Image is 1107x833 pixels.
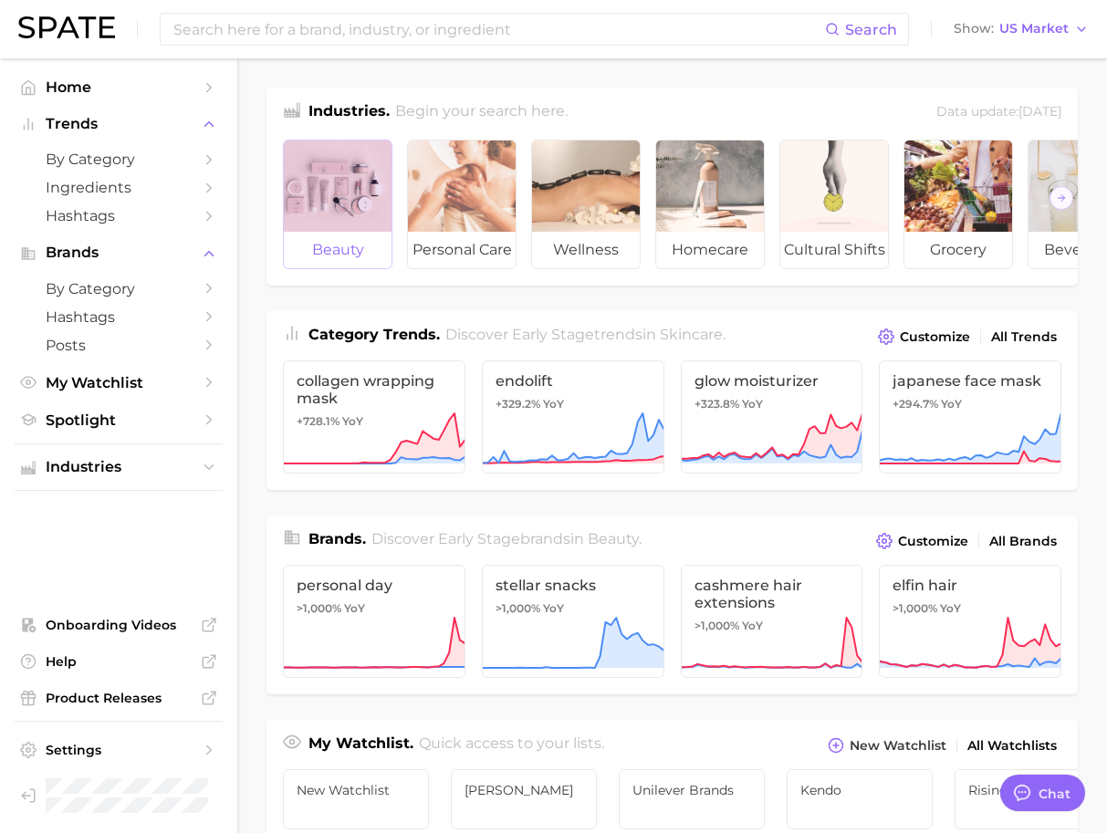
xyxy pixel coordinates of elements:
[15,773,223,818] a: Log out. Currently logged in as Pro User with e-mail spate.pro@test.test.
[893,397,938,411] span: +294.7%
[742,619,763,633] span: YoY
[949,17,1093,41] button: ShowUS Market
[445,326,726,343] span: Discover Early Stage trends in .
[954,24,994,34] span: Show
[967,738,1057,754] span: All Watchlists
[46,617,192,633] span: Onboarding Videos
[893,577,1048,594] span: elfin hair
[15,110,223,138] button: Trends
[879,360,1061,474] a: japanese face mask+294.7% YoY
[903,140,1013,269] a: grocery
[904,232,1012,268] span: grocery
[681,360,863,474] a: glow moisturizer+323.8% YoY
[451,769,597,829] a: [PERSON_NAME]
[46,653,192,670] span: Help
[46,374,192,391] span: My Watchlist
[465,783,583,797] span: [PERSON_NAME]
[532,232,640,268] span: wellness
[308,326,440,343] span: Category Trends .
[15,73,223,101] a: Home
[419,733,604,758] h2: Quick access to your lists.
[991,329,1057,345] span: All Trends
[46,459,192,475] span: Industries
[46,116,192,132] span: Trends
[940,601,961,616] span: YoY
[15,648,223,675] a: Help
[15,369,223,397] a: My Watchlist
[898,534,968,549] span: Customize
[531,140,641,269] a: wellness
[936,100,1061,125] div: Data update: [DATE]
[15,173,223,202] a: Ingredients
[297,577,452,594] span: personal day
[893,601,937,615] span: >1,000%
[46,742,192,758] span: Settings
[893,372,1048,390] span: japanese face mask
[46,337,192,354] span: Posts
[496,601,540,615] span: >1,000%
[780,232,888,268] span: cultural shifts
[985,529,1061,554] a: All Brands
[15,684,223,712] a: Product Releases
[308,733,413,758] h1: My Watchlist.
[308,530,366,547] span: Brands .
[941,397,962,411] span: YoY
[46,280,192,297] span: by Category
[694,397,739,411] span: +323.8%
[15,145,223,173] a: by Category
[15,611,223,639] a: Onboarding Videos
[496,577,651,594] span: stellar snacks
[872,528,973,554] button: Customize
[694,577,850,611] span: cashmere hair extensions
[15,202,223,230] a: Hashtags
[496,397,540,411] span: +329.2%
[1050,186,1073,210] button: Scroll Right
[482,565,664,678] a: stellar snacks>1,000% YoY
[46,207,192,224] span: Hashtags
[395,100,568,125] h2: Begin your search here.
[284,232,392,268] span: beauty
[963,734,1061,758] a: All Watchlists
[655,140,765,269] a: homecare
[955,769,1101,829] a: Rising Trends
[588,530,639,547] span: beauty
[999,24,1069,34] span: US Market
[15,303,223,331] a: Hashtags
[407,140,517,269] a: personal care
[283,140,392,269] a: beauty
[779,140,889,269] a: cultural shifts
[15,275,223,303] a: by Category
[800,783,919,797] span: Kendo
[172,14,825,45] input: Search here for a brand, industry, or ingredient
[15,453,223,481] button: Industries
[656,232,764,268] span: homecare
[15,736,223,764] a: Settings
[46,179,192,196] span: Ingredients
[297,372,452,407] span: collagen wrapping mask
[482,360,664,474] a: endolift+329.2% YoY
[371,530,642,547] span: Discover Early Stage brands in .
[681,565,863,678] a: cashmere hair extensions>1,000% YoY
[496,372,651,390] span: endolift
[46,411,192,429] span: Spotlight
[283,360,465,474] a: collagen wrapping mask+728.1% YoY
[619,769,765,829] a: Unilever brands
[900,329,970,345] span: Customize
[543,397,564,411] span: YoY
[823,733,951,758] button: New Watchlist
[408,232,516,268] span: personal care
[742,397,763,411] span: YoY
[308,100,390,125] h1: Industries.
[283,769,429,829] a: New Watchlist
[297,783,415,797] span: New Watchlist
[632,783,751,797] span: Unilever brands
[297,414,339,428] span: +728.1%
[845,21,897,38] span: Search
[850,738,946,754] span: New Watchlist
[46,245,192,261] span: Brands
[694,619,739,632] span: >1,000%
[46,690,192,706] span: Product Releases
[297,601,341,615] span: >1,000%
[787,769,933,829] a: Kendo
[873,324,975,349] button: Customize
